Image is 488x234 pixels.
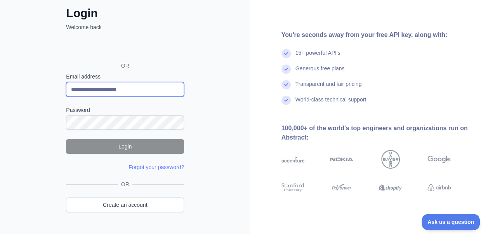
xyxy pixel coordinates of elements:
span: OR [118,180,132,188]
p: Welcome back [66,23,184,31]
label: Password [66,106,184,114]
img: google [427,150,451,169]
div: World-class technical support [295,96,366,111]
a: Forgot your password? [129,164,184,170]
img: check mark [281,49,291,58]
img: bayer [381,150,400,169]
h2: Login [66,6,184,20]
div: You're seconds away from your free API key, along with: [281,30,476,40]
iframe: Sign in with Google Button [62,40,186,57]
img: airbnb [427,182,451,194]
span: OR [115,62,135,70]
img: check mark [281,80,291,89]
div: 100,000+ of the world's top engineers and organizations run on Abstract: [281,124,476,142]
div: Generous free plans [295,65,345,80]
label: Email address [66,73,184,80]
div: Transparent and fair pricing [295,80,362,96]
img: nokia [330,150,353,169]
div: 15+ powerful API's [295,49,340,65]
img: payoneer [330,182,353,194]
img: accenture [281,150,305,169]
button: Login [66,139,184,154]
img: shopify [379,182,402,194]
img: check mark [281,96,291,105]
img: stanford university [281,182,305,194]
iframe: Toggle Customer Support [422,214,480,230]
a: Create an account [66,197,184,212]
img: check mark [281,65,291,74]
